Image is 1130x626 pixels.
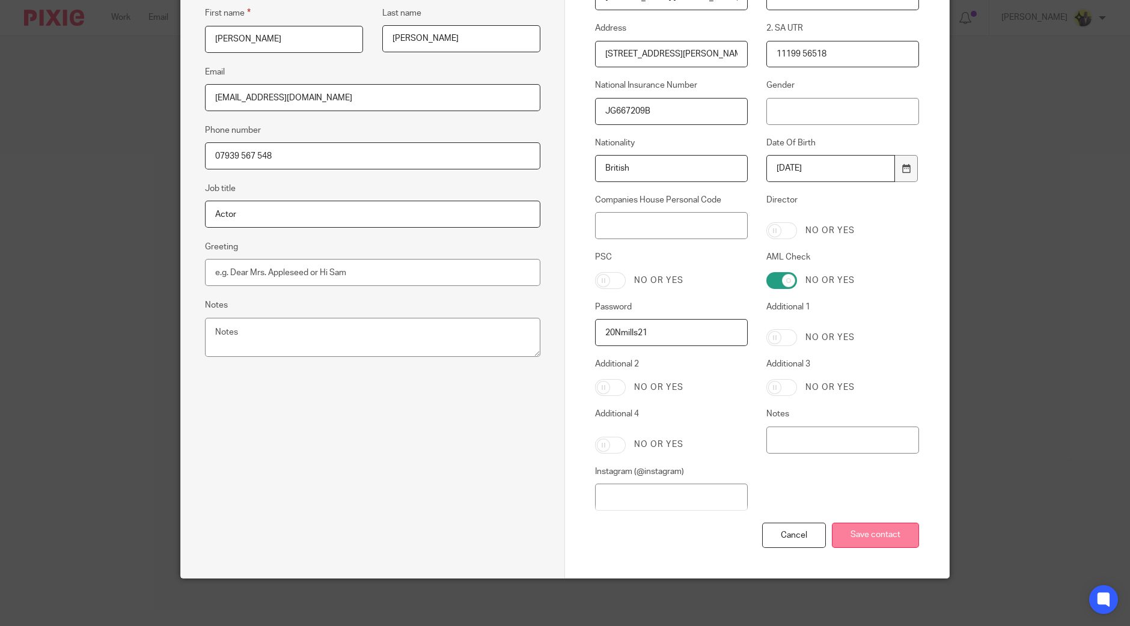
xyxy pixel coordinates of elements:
label: Gender [766,79,919,91]
label: No or yes [805,225,855,237]
label: No or yes [634,439,683,451]
label: Notes [205,299,228,311]
label: Companies House Personal Code [595,194,748,206]
label: No or yes [634,381,683,394]
label: No or yes [634,275,683,287]
label: 2. SA UTR [766,22,919,34]
input: YYYY-MM-DD [766,155,895,182]
label: Instagram (@instagram) [595,466,748,478]
label: Address [595,22,748,34]
label: Date Of Birth [766,137,919,149]
label: No or yes [805,381,855,394]
label: AML Check [766,251,919,263]
input: e.g. Dear Mrs. Appleseed or Hi Sam [205,259,540,286]
label: Additional 4 [595,408,748,427]
input: Save contact [832,523,919,549]
label: No or yes [805,332,855,344]
label: Nationality [595,137,748,149]
label: Notes [766,408,919,420]
label: Additional 2 [595,358,748,370]
label: Email [205,66,225,78]
label: Password [595,301,748,313]
label: Additional 1 [766,301,919,320]
label: National Insurance Number [595,79,748,91]
label: PSC [595,251,748,263]
div: Cancel [762,523,826,549]
label: No or yes [805,275,855,287]
label: Director [766,194,919,213]
label: Greeting [205,241,238,253]
label: Additional 3 [766,358,919,370]
label: Last name [382,7,421,19]
label: Job title [205,183,236,195]
label: Phone number [205,124,261,136]
label: First name [205,6,251,20]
